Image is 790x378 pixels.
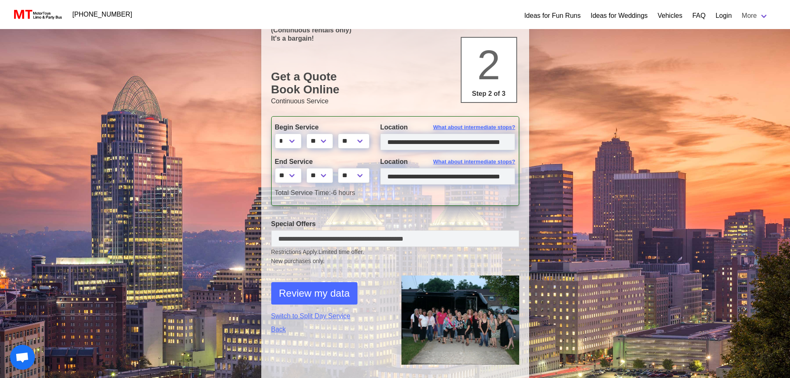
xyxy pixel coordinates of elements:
span: Total Service Time: [275,189,331,196]
div: -6 hours [269,188,522,198]
a: Switch to Split Day Service [271,311,389,321]
a: Login [715,11,732,21]
span: What about intermediate stops? [433,123,515,132]
span: New purchases only. [271,257,519,266]
small: Restrictions Apply. [271,249,519,266]
a: Back [271,324,389,334]
label: Special Offers [271,219,519,229]
span: What about intermediate stops? [433,158,515,166]
span: Location [380,158,408,165]
span: Limited time offer. [318,248,364,256]
span: Review my data [279,286,350,301]
button: Review my data [271,282,358,305]
a: FAQ [692,11,705,21]
p: Step 2 of 3 [465,89,513,99]
div: Open chat [10,345,35,370]
a: Ideas for Weddings [591,11,648,21]
span: 2 [477,41,501,88]
img: 1.png [401,276,519,364]
img: MotorToys Logo [12,9,63,20]
a: More [737,7,773,24]
p: It's a bargain! [271,34,519,42]
a: [PHONE_NUMBER] [68,6,137,23]
label: End Service [275,157,368,167]
p: Continuous Service [271,96,519,106]
span: Location [380,124,408,131]
h1: Get a Quote Book Online [271,70,519,96]
label: Begin Service [275,122,368,132]
a: Vehicles [658,11,683,21]
a: Ideas for Fun Runs [524,11,581,21]
p: (Continuous rentals only) [271,26,519,34]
